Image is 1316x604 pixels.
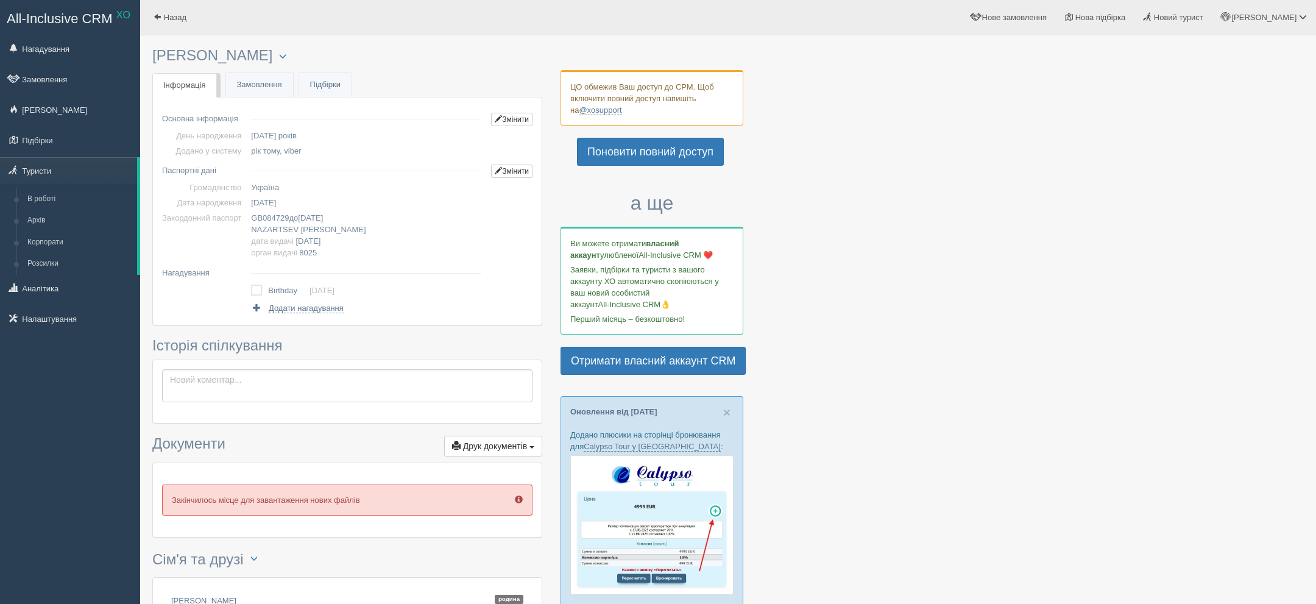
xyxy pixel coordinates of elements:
span: Назад [164,13,186,22]
a: Отримати власний аккаунт CRM [561,347,746,375]
span: 8025 [299,248,317,257]
a: Архів [22,210,137,232]
span: GB084729 [251,213,289,222]
a: @xosupport [579,105,621,115]
span: до [251,213,323,222]
b: власний аккаунт [570,239,679,260]
a: Поновити повний доступ [577,138,724,166]
span: Додати нагадування [269,304,344,313]
span: Інформація [163,80,206,90]
span: Нова підбірка [1075,13,1126,22]
a: Замовлення [226,73,293,98]
span: Родина [495,595,523,604]
button: Друк документів [444,436,542,457]
td: Нагадування [162,261,246,280]
td: Громадянство [162,180,246,195]
a: Корпорати [22,232,137,254]
span: орган видачі [251,248,297,257]
td: Birthday [268,282,310,299]
td: Паспортні дані [162,158,246,180]
a: Розсилки [22,253,137,275]
a: All-Inclusive CRM XO [1,1,140,34]
a: Оновлення від [DATE] [570,407,657,416]
a: В роботі [22,188,137,210]
td: Україна [246,180,486,195]
a: Підбірки [299,73,352,98]
h3: [PERSON_NAME] [152,48,542,64]
td: Додано у систему [162,143,246,158]
span: [PERSON_NAME] [1231,13,1297,22]
h3: а ще [561,193,743,214]
span: [DATE] [251,198,276,207]
span: All-Inclusive CRM [7,11,113,26]
span: [DATE] [298,213,323,222]
span: [DATE] [296,236,321,246]
td: Дата народження [162,195,246,210]
a: Додати нагадування [251,302,343,314]
a: [DATE] [310,286,334,295]
img: calypso-tour-proposal-crm-for-travel-agency.jpg [570,455,734,595]
span: рік тому [251,146,280,155]
p: Ви можете отримати улюбленої [570,238,734,261]
a: Змінити [491,113,532,126]
a: Calypso Tour у [GEOGRAPHIC_DATA] [584,442,721,452]
td: День народження [162,128,246,143]
span: × [723,405,731,419]
a: Змінити [491,165,532,178]
button: Close [723,406,731,419]
p: Додано плюсики на сторінці бронювання для : [570,429,734,452]
td: Основна інформація [162,107,246,128]
span: Нове замовлення [982,13,1047,22]
span: [PERSON_NAME] [301,225,366,234]
span: All-Inclusive CRM ❤️ [639,250,713,260]
span: Друк документів [463,441,527,451]
div: ЦО обмежив Ваш доступ до СРМ. Щоб включити повний доступ напишіть на [561,70,743,126]
span: Новий турист [1154,13,1203,22]
span: NAZARTSEV [251,225,299,234]
span: дата видачі [251,236,294,246]
td: Закордонний паспорт [162,210,246,260]
h3: Документи [152,436,542,457]
h3: Сім'я та друзі [152,550,542,571]
a: Інформація [152,73,217,98]
p: Закінчилось місце для завантаження нових файлів [162,485,532,516]
sup: XO [116,10,130,20]
td: [DATE] років [246,128,486,143]
p: Заявки, підбірки та туристи з вашого аккаунту ХО автоматично скопіюються у ваш новий особистий ак... [570,264,734,310]
td: , viber [246,143,486,158]
span: All-Inclusive CRM👌 [598,300,671,309]
h3: Історія спілкування [152,338,542,354]
p: Перший місяць – безкоштовно! [570,313,734,325]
